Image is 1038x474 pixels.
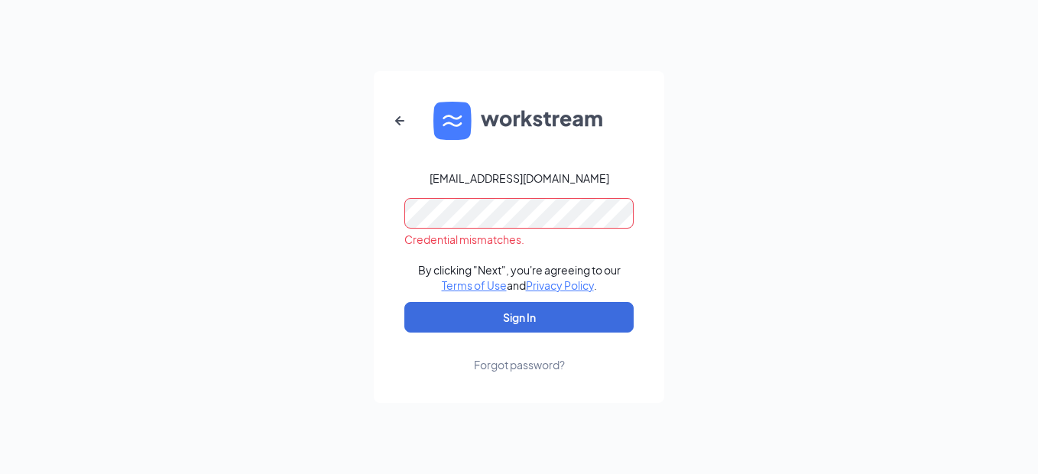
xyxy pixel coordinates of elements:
div: By clicking "Next", you're agreeing to our and . [418,262,621,293]
a: Forgot password? [474,333,565,372]
button: Sign In [404,302,634,333]
button: ArrowLeftNew [381,102,418,139]
div: Forgot password? [474,357,565,372]
div: [EMAIL_ADDRESS][DOMAIN_NAME] [430,170,609,186]
img: WS logo and Workstream text [433,102,605,140]
a: Privacy Policy [526,278,594,292]
div: Credential mismatches. [404,232,634,247]
a: Terms of Use [442,278,507,292]
svg: ArrowLeftNew [391,112,409,130]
